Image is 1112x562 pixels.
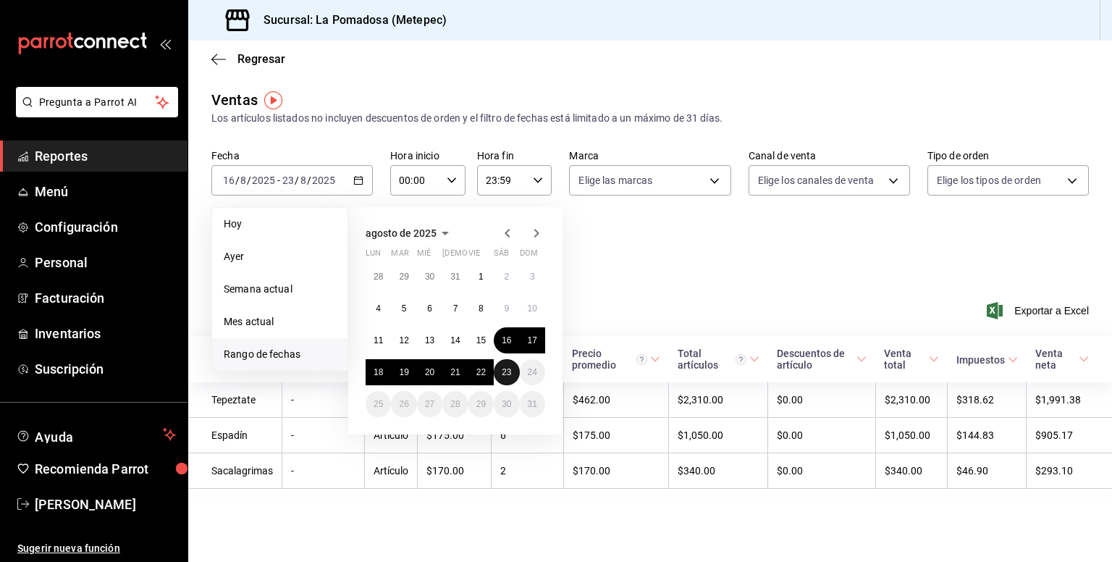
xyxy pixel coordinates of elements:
[188,418,282,453] td: Espadín
[240,175,247,186] input: --
[563,453,669,489] td: $170.00
[188,453,282,489] td: Sacalagrimas
[366,225,454,242] button: agosto de 2025
[875,453,947,489] td: $340.00
[476,399,486,409] abbr: 29 de agosto de 2025
[417,327,442,353] button: 13 de agosto de 2025
[224,347,336,362] span: Rango de fechas
[875,382,947,418] td: $2,310.00
[364,418,417,453] td: Artículo
[520,327,545,353] button: 17 de agosto de 2025
[768,418,876,453] td: $0.00
[572,348,647,371] div: Precio promedio
[528,303,537,314] abbr: 10 de agosto de 2025
[494,391,519,417] button: 30 de agosto de 2025
[736,354,746,365] svg: El total artículos considera cambios de precios en los artículos así como costos adicionales por ...
[777,348,854,371] div: Descuentos de artículo
[35,324,176,343] span: Inventarios
[494,359,519,385] button: 23 de agosto de 2025
[442,391,468,417] button: 28 de agosto de 2025
[307,175,311,186] span: /
[264,91,282,109] img: Tooltip marker
[224,217,336,232] span: Hoy
[669,418,768,453] td: $1,050.00
[39,95,156,110] span: Pregunta a Parrot AI
[35,288,176,308] span: Facturación
[425,367,434,377] abbr: 20 de agosto de 2025
[578,173,652,188] span: Elige las marcas
[277,175,280,186] span: -
[678,348,746,371] div: Total artículos
[224,314,336,330] span: Mes actual
[10,105,178,120] a: Pregunta a Parrot AI
[442,264,468,290] button: 31 de julio de 2025
[391,327,416,353] button: 12 de agosto de 2025
[374,335,383,345] abbr: 11 de agosto de 2025
[374,367,383,377] abbr: 18 de agosto de 2025
[468,264,494,290] button: 1 de agosto de 2025
[884,348,938,371] span: Venta total
[758,173,874,188] span: Elige los canales de venta
[282,175,295,186] input: --
[247,175,251,186] span: /
[442,359,468,385] button: 21 de agosto de 2025
[520,264,545,290] button: 3 de agosto de 2025
[768,382,876,418] td: $0.00
[35,253,176,272] span: Personal
[366,248,381,264] abbr: lunes
[572,348,660,371] span: Precio promedio
[417,295,442,322] button: 6 de agosto de 2025
[768,453,876,489] td: $0.00
[35,426,157,443] span: Ayuda
[211,111,1089,126] div: Los artículos listados no incluyen descuentos de orden y el filtro de fechas está limitado a un m...
[636,354,647,365] svg: Precio promedio = Total artículos / cantidad
[251,175,276,186] input: ----
[16,87,178,117] button: Pregunta a Parrot AI
[777,348,867,371] span: Descuentos de artículo
[35,217,176,237] span: Configuración
[425,399,434,409] abbr: 27 de agosto de 2025
[530,272,535,282] abbr: 3 de agosto de 2025
[366,359,391,385] button: 18 de agosto de 2025
[520,248,538,264] abbr: domingo
[366,295,391,322] button: 4 de agosto de 2025
[502,399,511,409] abbr: 30 de agosto de 2025
[282,418,365,453] td: -
[504,272,509,282] abbr: 2 de agosto de 2025
[468,248,480,264] abbr: viernes
[453,303,458,314] abbr: 7 de agosto de 2025
[35,459,176,479] span: Recomienda Parrot
[159,38,171,49] button: open_drawer_menu
[417,248,431,264] abbr: miércoles
[417,453,491,489] td: $170.00
[402,303,407,314] abbr: 5 de agosto de 2025
[17,541,176,556] span: Sugerir nueva función
[300,175,307,186] input: --
[948,382,1027,418] td: $318.62
[1035,348,1076,371] div: Venta neta
[366,227,437,239] span: agosto de 2025
[528,399,537,409] abbr: 31 de agosto de 2025
[990,302,1089,319] span: Exportar a Excel
[295,175,299,186] span: /
[417,391,442,417] button: 27 de agosto de 2025
[390,151,466,161] label: Hora inicio
[399,367,408,377] abbr: 19 de agosto de 2025
[491,418,563,453] td: 6
[468,295,494,322] button: 8 de agosto de 2025
[491,453,563,489] td: 2
[417,359,442,385] button: 20 de agosto de 2025
[678,348,759,371] span: Total artículos
[417,264,442,290] button: 30 de julio de 2025
[1027,453,1112,489] td: $293.10
[450,367,460,377] abbr: 21 de agosto de 2025
[366,264,391,290] button: 28 de julio de 2025
[884,348,925,371] div: Venta total
[956,354,1018,366] span: Impuestos
[494,248,509,264] abbr: sábado
[35,495,176,514] span: [PERSON_NAME]
[1035,348,1089,371] span: Venta neta
[282,382,365,418] td: -
[427,303,432,314] abbr: 6 de agosto de 2025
